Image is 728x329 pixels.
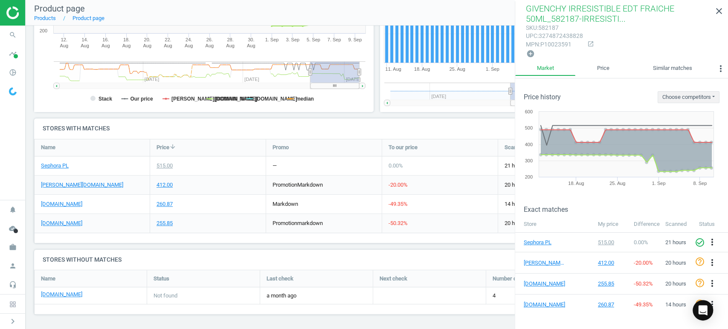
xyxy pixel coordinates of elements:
[41,275,55,283] span: Name
[526,49,535,59] button: add_circle
[385,66,401,72] tspan: 11. Aug
[273,144,289,151] span: Promo
[575,61,631,76] a: Price
[185,43,193,48] tspan: Aug
[171,96,256,102] tspan: [PERSON_NAME][DOMAIN_NAME]
[286,37,300,42] tspan: 3. Sep
[707,278,717,289] button: more_vert
[215,96,258,102] tspan: [DOMAIN_NAME]
[707,237,717,247] i: more_vert
[5,258,21,274] i: person
[34,118,719,139] h4: Stores with matches
[714,6,724,16] i: close
[609,181,625,186] tspan: 25. Aug
[661,216,695,232] th: Scanned
[568,181,584,186] tspan: 18. Aug
[154,275,169,283] span: Status
[493,275,538,283] span: Number of checks
[157,144,169,151] span: Price
[505,219,607,227] span: 20 hours ago
[486,66,499,72] tspan: 1. Sep
[505,144,526,151] span: Scanned
[695,216,728,232] th: Status
[389,182,408,188] span: -20.00 %
[157,162,173,170] div: 515.00
[5,64,21,81] i: pie_chart_outlined
[524,93,561,101] h3: Price history
[629,216,661,232] th: Difference
[505,200,607,208] span: 14 hours ago
[716,63,726,74] i: more_vert
[707,299,717,310] button: more_vert
[515,61,575,76] a: Market
[267,275,293,283] span: Last check
[707,257,717,268] i: more_vert
[247,43,255,48] tspan: Aug
[164,43,172,48] tspan: Aug
[123,37,130,42] tspan: 18.
[693,300,713,320] div: Open Intercom Messenger
[389,144,418,151] span: To our price
[525,109,533,114] text: 600
[526,24,583,32] div: : 582187
[41,181,123,189] a: [PERSON_NAME][DOMAIN_NAME]
[505,162,607,170] span: 21 hours ago
[5,46,21,62] i: timeline
[525,142,533,147] text: 400
[524,205,728,214] h3: Exact matches
[40,28,47,33] text: 200
[273,201,298,207] span: markdown
[41,200,82,208] a: [DOMAIN_NAME]
[693,181,707,186] tspan: 8. Sep
[525,158,533,163] text: 300
[658,91,719,103] button: Choose competitors
[154,292,177,300] span: Not found
[144,37,151,42] tspan: 20.
[587,40,594,47] i: open_in_new
[525,174,533,179] text: 200
[583,40,594,48] a: open_in_new
[41,291,82,298] a: [DOMAIN_NAME]
[81,43,89,48] tspan: Aug
[267,292,366,300] span: a month ago
[34,250,719,270] h4: Stores without matches
[169,143,176,150] i: arrow_downward
[9,87,17,95] img: wGWNvw8QSZomAAAAABJRU5ErkJggg==
[60,43,69,48] tspan: Aug
[296,96,314,102] tspan: median
[157,200,173,208] div: 260.87
[73,15,104,21] a: Product page
[157,219,173,227] div: 255.85
[61,37,67,42] tspan: 12.
[273,182,297,188] span: promotion
[165,37,171,42] tspan: 22.
[526,40,583,49] div: : P10023591
[346,77,361,82] tspan: [DATE]
[5,239,21,255] i: work
[102,43,110,48] tspan: Aug
[348,37,362,42] tspan: 9. Sep
[41,219,82,227] a: [DOMAIN_NAME]
[526,32,583,40] div: : 3274872438828
[2,316,23,327] button: chevron_right
[634,239,648,245] span: 0.00 %
[713,61,728,78] button: more_vert
[307,37,320,42] tspan: 5. Sep
[41,144,55,151] span: Name
[707,257,717,268] button: more_vert
[598,259,626,267] div: 412.00
[157,181,173,189] div: 412.00
[493,292,496,300] span: 4
[226,43,235,48] tspan: Aug
[524,280,566,288] a: [DOMAIN_NAME]
[81,37,88,42] tspan: 14.
[524,259,566,267] a: [PERSON_NAME][DOMAIN_NAME]
[665,280,686,287] span: 20 hours
[526,3,674,24] span: GIVENCHY IRRESISTIBLE EDT FRAICHE 50ML_582187-IRRESISTI...
[297,220,323,226] span: markdown
[598,239,626,246] div: 515.00
[265,37,279,42] tspan: 1. Sep
[122,43,131,48] tspan: Aug
[5,27,21,43] i: search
